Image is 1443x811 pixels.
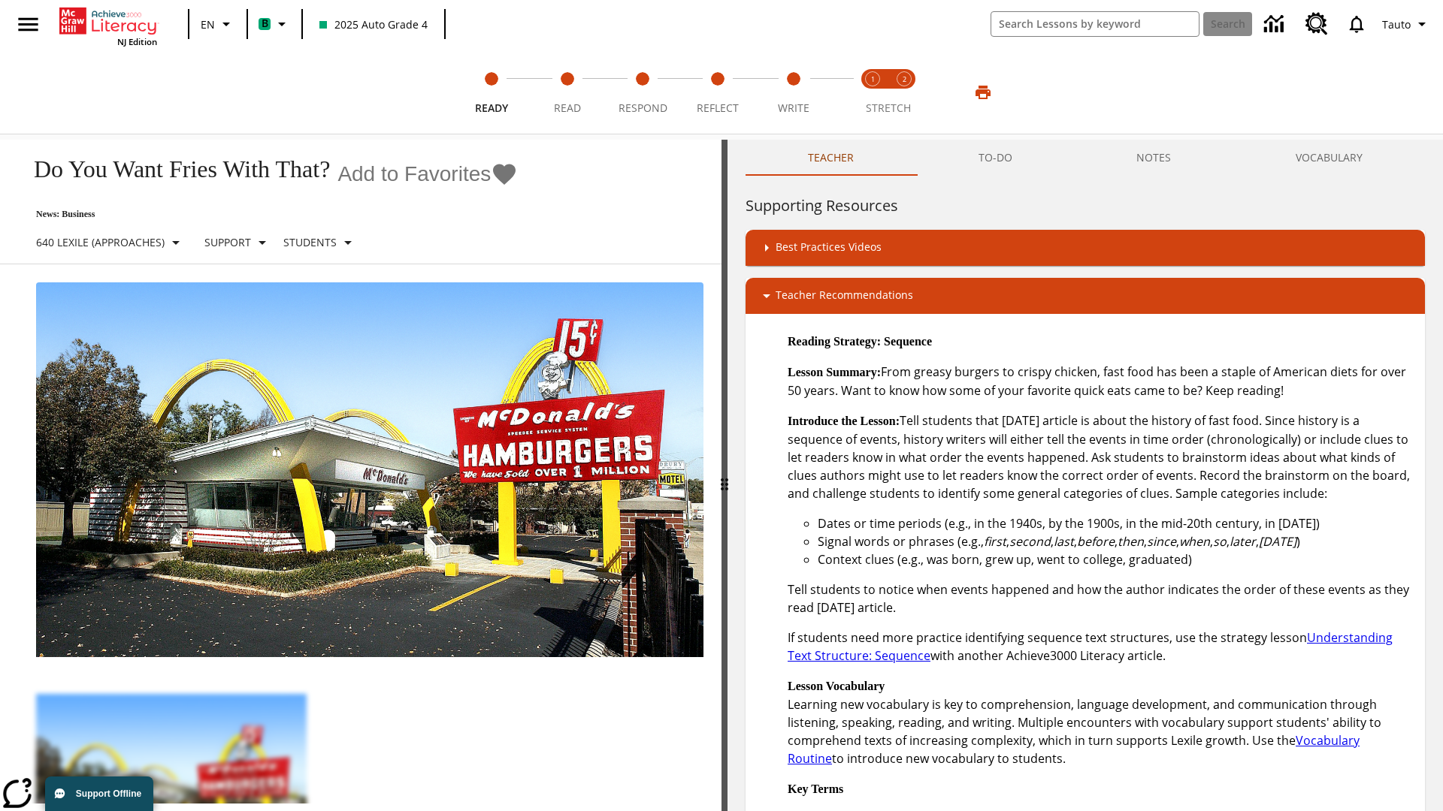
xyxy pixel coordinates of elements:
strong: Lesson Summary: [788,366,881,378]
p: Tell students that [DATE] article is about the history of fast food. Since history is a sequence ... [788,412,1413,502]
p: News: Business [18,209,518,220]
span: Respond [619,101,667,115]
button: Language: EN, Select a language [194,11,242,38]
text: 2 [903,74,906,84]
button: Write step 5 of 5 [750,51,837,134]
em: [DATE] [1259,533,1296,550]
span: Support Offline [76,788,141,799]
li: Dates or time periods (e.g., in the 1940s, by the 1900s, in the mid-20th century, in [DATE]) [818,514,1413,532]
button: Boost Class color is mint green. Change class color [253,11,297,38]
span: Tauto [1382,17,1411,32]
button: TO-DO [916,140,1075,176]
button: Print [959,79,1007,106]
span: Add to Favorites [337,162,491,186]
h1: Do You Want Fries With That? [18,155,330,183]
button: Read step 2 of 5 [523,51,610,134]
div: Best Practices Videos [746,230,1425,266]
img: One of the first McDonald's stores, with the iconic red sign and golden arches. [36,282,703,658]
button: Open side menu [6,2,50,47]
em: second [1009,533,1051,550]
em: when [1179,533,1210,550]
p: Students [283,234,337,250]
strong: Sequence [884,335,932,348]
button: Ready step 1 of 5 [448,51,535,134]
strong: Key Terms [788,782,843,795]
span: EN [201,17,215,32]
span: Reflect [697,101,739,115]
strong: Reading Strategy: [788,335,881,348]
p: Learning new vocabulary is key to comprehension, language development, and communication through ... [788,677,1413,767]
p: Best Practices Videos [776,239,882,257]
button: Respond step 3 of 5 [599,51,686,134]
span: Ready [475,101,508,115]
button: Select Lexile, 640 Lexile (Approaches) [30,229,191,256]
div: Teacher Recommendations [746,278,1425,314]
button: NOTES [1075,140,1234,176]
a: Notifications [1337,5,1376,44]
p: From greasy burgers to crispy chicken, fast food has been a staple of American diets for over 50 ... [788,363,1413,399]
div: Instructional Panel Tabs [746,140,1425,176]
em: last [1054,533,1074,550]
span: NJ Edition [117,36,157,47]
a: Resource Center, Will open in new tab [1296,4,1337,44]
p: 640 Lexile (Approaches) [36,234,165,250]
button: Reflect step 4 of 5 [674,51,761,134]
button: Profile/Settings [1376,11,1437,38]
button: Scaffolds, Support [198,229,277,256]
p: Tell students to notice when events happened and how the author indicates the order of these even... [788,580,1413,617]
button: Add to Favorites - Do You Want Fries With That? [337,161,518,187]
button: Stretch Respond step 2 of 2 [882,51,926,134]
span: B [262,14,268,33]
button: Teacher [746,140,916,176]
span: STRETCH [866,101,911,115]
span: 2025 Auto Grade 4 [319,17,428,32]
strong: Lesson Vocabulary [788,680,885,692]
button: Stretch Read step 1 of 2 [851,51,894,134]
em: so [1213,533,1227,550]
em: since [1147,533,1176,550]
p: Teacher Recommendations [776,287,913,305]
li: Signal words or phrases (e.g., , , , , , , , , , ) [818,532,1413,550]
text: 1 [871,74,875,84]
button: Select Student [277,229,363,256]
div: Press Enter or Spacebar and then press right and left arrow keys to move the slider [721,140,728,811]
div: activity [728,140,1443,811]
em: first [984,533,1006,550]
h6: Supporting Resources [746,194,1425,218]
p: If students need more practice identifying sequence text structures, use the strategy lesson with... [788,629,1413,665]
span: Read [554,101,581,115]
input: search field [991,12,1199,36]
em: then [1118,533,1144,550]
p: Support [204,234,251,250]
button: Support Offline [45,776,153,811]
a: Data Center [1255,4,1296,45]
div: Home [59,5,157,47]
li: Context clues (e.g., was born, grew up, went to college, graduated) [818,550,1413,568]
em: before [1077,533,1115,550]
span: Write [778,101,809,115]
button: VOCABULARY [1233,140,1425,176]
em: later [1230,533,1256,550]
strong: Introduce the Lesson: [788,415,900,427]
